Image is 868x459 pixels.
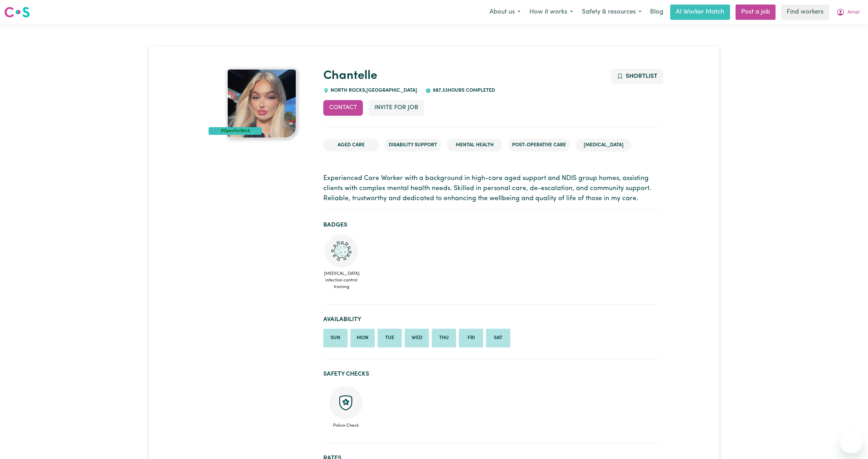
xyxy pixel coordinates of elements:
[209,127,262,135] div: #OpenForWork
[325,234,358,268] img: CS Academy: COVID-19 Infection Control Training course completed
[350,329,375,347] li: Available on Monday
[485,5,525,19] button: About us
[832,5,864,19] button: My Account
[323,139,379,152] li: Aged Care
[378,329,402,347] li: Available on Tuesday
[432,329,456,347] li: Available on Thursday
[4,4,30,20] a: Careseekers logo
[646,5,667,20] a: Blog
[431,88,495,93] span: 897.33 hours completed
[323,221,659,229] h2: Badges
[384,139,441,152] li: Disability Support
[329,88,417,93] span: NORTH ROCKS , [GEOGRAPHIC_DATA]
[611,69,664,84] button: Add to shortlist
[323,100,363,115] button: Contact
[736,5,776,20] a: Post a job
[781,5,829,20] a: Find workers
[459,329,483,347] li: Available on Friday
[626,73,657,79] span: Shortlist
[847,9,859,16] span: Amal
[4,6,30,18] img: Careseekers logo
[323,70,377,82] a: Chantelle
[368,100,424,115] button: Invite for Job
[323,174,659,204] p: Experienced Care Worker with a background in high-care aged support and NDIS group homes, assisti...
[486,329,510,347] li: Available on Saturday
[323,316,659,323] h2: Availability
[323,268,359,293] span: [MEDICAL_DATA] infection control training
[329,386,363,419] img: Police check
[525,5,577,19] button: How it works
[447,139,502,152] li: Mental Health
[840,431,862,453] iframe: Button to launch messaging window, conversation in progress
[576,139,631,152] li: [MEDICAL_DATA]
[323,370,659,378] h2: Safety Checks
[670,5,730,20] a: AI Worker Match
[577,5,646,19] button: Safety & resources
[323,329,348,347] li: Available on Sunday
[227,69,297,138] img: Chantelle
[405,329,429,347] li: Available on Wednesday
[329,419,363,429] span: Police Check
[209,69,315,138] a: Chantelle's profile picture'#OpenForWork
[508,139,570,152] li: Post-operative care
